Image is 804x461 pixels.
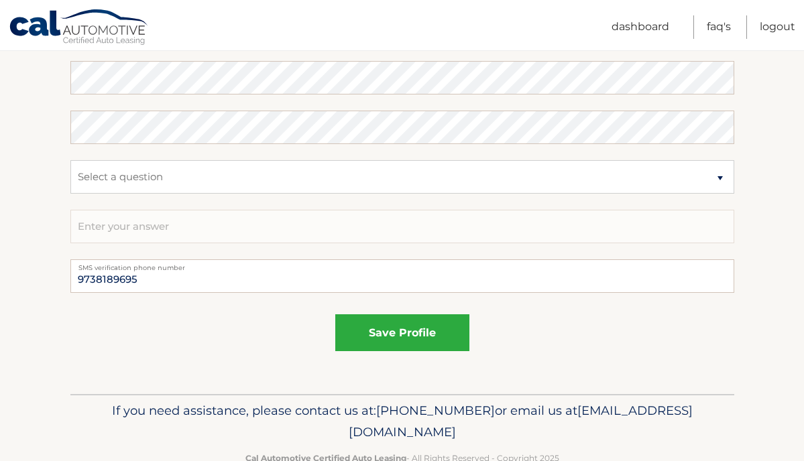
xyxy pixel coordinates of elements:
input: Enter your answer [70,210,734,243]
a: Cal Automotive [9,9,150,48]
span: [EMAIL_ADDRESS][DOMAIN_NAME] [349,403,693,440]
input: Telephone number for SMS login verification [70,259,734,293]
a: FAQ's [707,15,731,39]
a: Logout [760,15,795,39]
label: SMS verification phone number [70,259,734,270]
button: save profile [335,314,469,351]
a: Dashboard [612,15,669,39]
p: If you need assistance, please contact us at: or email us at [79,400,726,443]
span: [PHONE_NUMBER] [376,403,495,418]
